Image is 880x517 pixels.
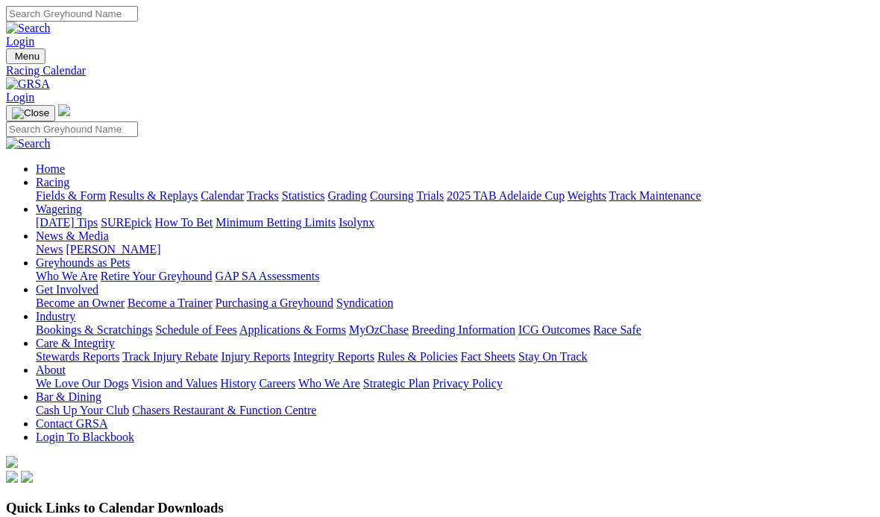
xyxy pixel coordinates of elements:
a: Grading [328,189,367,202]
a: [PERSON_NAME] [66,243,160,256]
a: News & Media [36,229,109,242]
img: GRSA [6,77,50,91]
div: Get Involved [36,296,874,310]
a: Stewards Reports [36,350,119,363]
a: How To Bet [155,216,213,229]
a: We Love Our Dogs [36,377,128,390]
a: Tracks [247,189,279,202]
a: About [36,364,66,376]
span: Menu [15,51,40,62]
a: Track Maintenance [609,189,701,202]
a: Login [6,35,34,48]
button: Toggle navigation [6,48,45,64]
a: Fields & Form [36,189,106,202]
a: 2025 TAB Adelaide Cup [447,189,565,202]
a: Isolynx [339,216,374,229]
a: Who We Are [36,270,98,282]
a: [DATE] Tips [36,216,98,229]
a: Strategic Plan [363,377,430,390]
img: Search [6,22,51,35]
a: History [220,377,256,390]
img: logo-grsa-white.png [58,104,70,116]
a: Results & Replays [109,189,198,202]
a: ICG Outcomes [518,323,590,336]
a: Calendar [201,189,244,202]
a: Care & Integrity [36,337,115,349]
a: Minimum Betting Limits [216,216,336,229]
div: Bar & Dining [36,404,874,417]
input: Search [6,121,138,137]
a: Retire Your Greyhound [101,270,213,282]
a: Syndication [336,296,393,309]
a: Fact Sheets [461,350,515,363]
input: Search [6,6,138,22]
button: Toggle navigation [6,105,55,121]
a: Login To Blackbook [36,431,134,443]
a: Become a Trainer [128,296,213,309]
a: Trials [416,189,444,202]
a: Track Injury Rebate [122,350,218,363]
a: Injury Reports [221,350,290,363]
h3: Quick Links to Calendar Downloads [6,500,874,516]
div: Wagering [36,216,874,229]
a: Rules & Policies [377,350,458,363]
img: logo-grsa-white.png [6,456,18,468]
img: twitter.svg [21,471,33,483]
a: Purchasing a Greyhound [216,296,333,309]
a: Schedule of Fees [155,323,236,336]
a: Bookings & Scratchings [36,323,152,336]
div: News & Media [36,243,874,256]
img: Close [12,107,49,119]
a: Industry [36,310,75,323]
a: Become an Owner [36,296,125,309]
div: Industry [36,323,874,337]
a: Vision and Values [131,377,217,390]
a: Integrity Reports [293,350,374,363]
a: Wagering [36,203,82,215]
a: Home [36,162,65,175]
a: Applications & Forms [239,323,346,336]
a: GAP SA Assessments [216,270,320,282]
a: Who We Are [298,377,360,390]
a: MyOzChase [349,323,409,336]
a: Privacy Policy [433,377,503,390]
div: Greyhounds as Pets [36,270,874,283]
a: Statistics [282,189,325,202]
div: About [36,377,874,390]
a: Contact GRSA [36,417,107,430]
a: Greyhounds as Pets [36,256,130,269]
a: Login [6,91,34,104]
a: Coursing [370,189,414,202]
a: Chasers Restaurant & Function Centre [132,404,316,416]
a: Stay On Track [518,350,587,363]
a: Cash Up Your Club [36,404,129,416]
a: Breeding Information [412,323,515,336]
a: Bar & Dining [36,390,101,403]
a: Weights [568,189,606,202]
a: Racing Calendar [6,64,874,77]
a: Careers [259,377,295,390]
a: News [36,243,63,256]
img: Search [6,137,51,150]
div: Care & Integrity [36,350,874,364]
img: facebook.svg [6,471,18,483]
a: Racing [36,176,69,188]
a: SUREpick [101,216,151,229]
a: Race Safe [593,323,641,336]
a: Get Involved [36,283,98,296]
div: Racing [36,189,874,203]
